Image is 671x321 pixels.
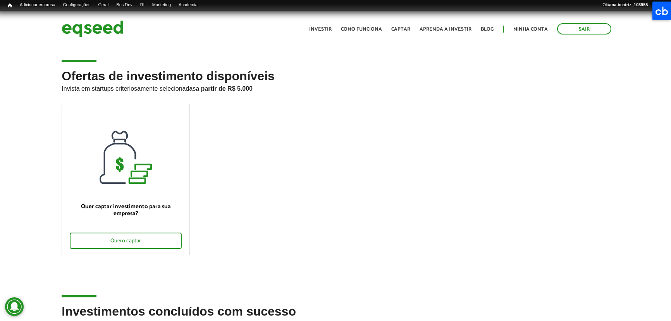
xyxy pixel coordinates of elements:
a: Minha conta [513,27,548,32]
a: Academia [175,2,201,8]
a: Sair [557,23,611,35]
a: Adicionar empresa [16,2,59,8]
strong: a partir de R$ 5.000 [196,85,253,92]
img: EqSeed [62,19,124,39]
a: Marketing [148,2,175,8]
a: Início [4,2,16,9]
strong: ana.beatriz_103955 [609,2,648,7]
a: RI [136,2,148,8]
a: Sair [652,2,667,8]
a: Quer captar investimento para sua empresa? Quero captar [62,104,190,255]
a: Como funciona [341,27,382,32]
a: Oláana.beatriz_103955 [599,2,652,8]
p: Invista em startups criteriosamente selecionadas [62,83,609,92]
h2: Ofertas de investimento disponíveis [62,69,609,104]
a: Bus Dev [112,2,136,8]
span: Início [8,3,12,8]
div: Quero captar [70,233,182,249]
a: Configurações [59,2,95,8]
a: Aprenda a investir [420,27,471,32]
a: Captar [391,27,410,32]
p: Quer captar investimento para sua empresa? [70,203,182,217]
a: Investir [309,27,332,32]
a: Geral [94,2,112,8]
a: Blog [481,27,494,32]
